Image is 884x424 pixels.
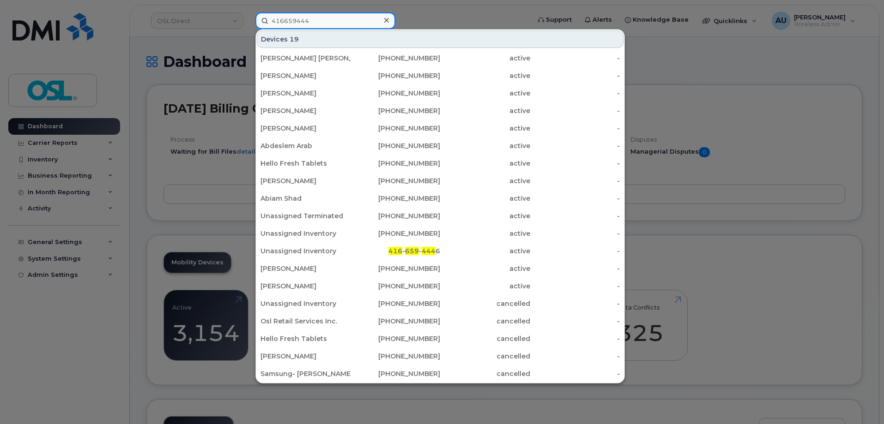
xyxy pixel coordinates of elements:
[440,54,530,63] div: active
[530,176,620,185] div: -
[260,176,351,185] div: [PERSON_NAME]
[440,89,530,98] div: active
[530,54,620,63] div: -
[388,247,402,255] span: 416
[260,54,351,63] div: [PERSON_NAME] [PERSON_NAME]
[351,369,441,378] div: [PHONE_NUMBER]
[530,211,620,221] div: -
[440,264,530,273] div: active
[530,334,620,343] div: -
[260,229,351,238] div: Unassigned Inventory
[530,264,620,273] div: -
[257,85,624,102] a: [PERSON_NAME][PHONE_NUMBER]active-
[260,264,351,273] div: [PERSON_NAME]
[440,352,530,361] div: cancelled
[530,317,620,326] div: -
[257,102,624,119] a: [PERSON_NAME][PHONE_NUMBER]active-
[257,173,624,189] a: [PERSON_NAME][PHONE_NUMBER]active-
[257,50,624,66] a: [PERSON_NAME] [PERSON_NAME][PHONE_NUMBER]active-
[440,194,530,203] div: active
[257,67,624,84] a: [PERSON_NAME][PHONE_NUMBER]active-
[260,334,351,343] div: Hello Fresh Tablets
[440,317,530,326] div: cancelled
[530,352,620,361] div: -
[260,299,351,308] div: Unassigned Inventory
[530,71,620,80] div: -
[351,89,441,98] div: [PHONE_NUMBER]
[260,317,351,326] div: Osl Retail Services Inc.
[530,141,620,150] div: -
[351,124,441,133] div: [PHONE_NUMBER]
[260,71,351,80] div: [PERSON_NAME]
[351,264,441,273] div: [PHONE_NUMBER]
[257,155,624,172] a: Hello Fresh Tablets[PHONE_NUMBER]active-
[351,352,441,361] div: [PHONE_NUMBER]
[260,141,351,150] div: Abdeslem Arab
[257,243,624,259] a: Unassigned Inventory416-659-4446active-
[530,369,620,378] div: -
[422,247,436,255] span: 444
[351,54,441,63] div: [PHONE_NUMBER]
[440,299,530,308] div: cancelled
[257,330,624,347] a: Hello Fresh Tablets[PHONE_NUMBER]cancelled-
[260,211,351,221] div: Unassigned Terminated
[440,369,530,378] div: cancelled
[260,194,351,203] div: Abiam Shad
[530,194,620,203] div: -
[351,299,441,308] div: [PHONE_NUMBER]
[351,71,441,80] div: [PHONE_NUMBER]
[440,229,530,238] div: active
[260,106,351,115] div: [PERSON_NAME]
[257,348,624,364] a: [PERSON_NAME][PHONE_NUMBER]cancelled-
[530,89,620,98] div: -
[351,211,441,221] div: [PHONE_NUMBER]
[260,159,351,168] div: Hello Fresh Tablets
[260,369,351,378] div: Samsung- [PERSON_NAME]
[351,176,441,185] div: [PHONE_NUMBER]
[351,229,441,238] div: [PHONE_NUMBER]
[440,246,530,256] div: active
[260,352,351,361] div: [PERSON_NAME]
[530,124,620,133] div: -
[440,159,530,168] div: active
[440,281,530,291] div: active
[440,334,530,343] div: cancelled
[351,106,441,115] div: [PHONE_NUMBER]
[351,246,441,256] div: - - 6
[351,281,441,291] div: [PHONE_NUMBER]
[260,281,351,291] div: [PERSON_NAME]
[257,225,624,242] a: Unassigned Inventory[PHONE_NUMBER]active-
[257,260,624,277] a: [PERSON_NAME][PHONE_NUMBER]active-
[440,211,530,221] div: active
[530,281,620,291] div: -
[351,194,441,203] div: [PHONE_NUMBER]
[440,71,530,80] div: active
[257,208,624,224] a: Unassigned Terminated[PHONE_NUMBER]active-
[440,124,530,133] div: active
[257,313,624,329] a: Osl Retail Services Inc.[PHONE_NUMBER]cancelled-
[257,190,624,207] a: Abiam Shad[PHONE_NUMBER]active-
[257,295,624,312] a: Unassigned Inventory[PHONE_NUMBER]cancelled-
[530,229,620,238] div: -
[351,334,441,343] div: [PHONE_NUMBER]
[351,159,441,168] div: [PHONE_NUMBER]
[257,120,624,137] a: [PERSON_NAME][PHONE_NUMBER]active-
[440,176,530,185] div: active
[440,106,530,115] div: active
[530,299,620,308] div: -
[440,141,530,150] div: active
[257,30,624,48] div: Devices
[260,246,351,256] div: Unassigned Inventory
[351,141,441,150] div: [PHONE_NUMBER]
[405,247,419,255] span: 659
[351,317,441,326] div: [PHONE_NUMBER]
[260,124,351,133] div: [PERSON_NAME]
[530,106,620,115] div: -
[257,365,624,382] a: Samsung- [PERSON_NAME][PHONE_NUMBER]cancelled-
[257,278,624,294] a: [PERSON_NAME][PHONE_NUMBER]active-
[260,89,351,98] div: [PERSON_NAME]
[290,35,299,44] span: 19
[530,159,620,168] div: -
[530,246,620,256] div: -
[257,137,624,154] a: Abdeslem Arab[PHONE_NUMBER]active-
